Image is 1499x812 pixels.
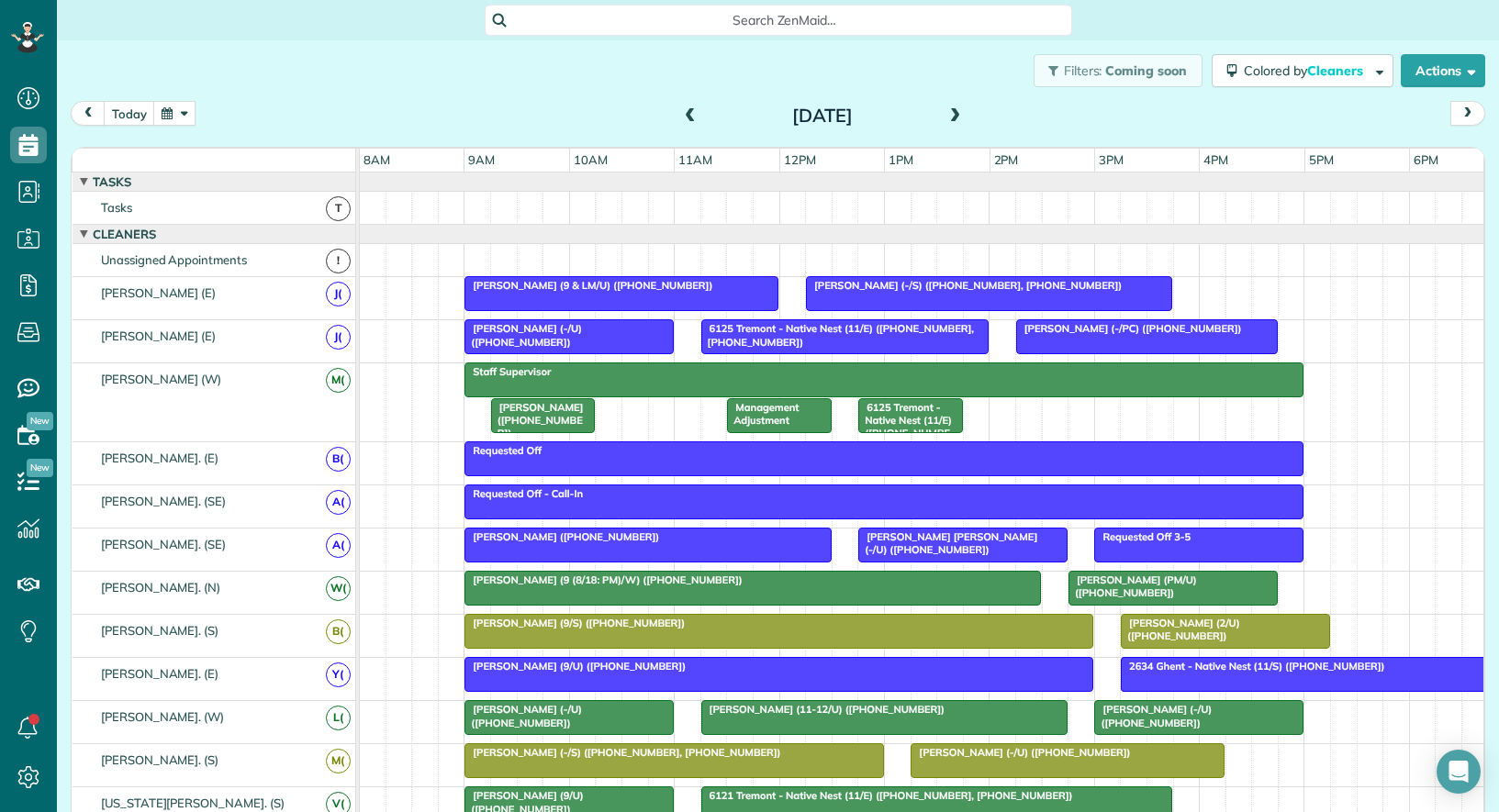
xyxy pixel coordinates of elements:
[1401,54,1485,87] button: Actions
[1450,101,1485,126] button: next
[97,666,222,681] span: [PERSON_NAME]. (E)
[490,401,584,440] span: [PERSON_NAME] ([PHONE_NUMBER])
[708,106,937,126] h2: [DATE]
[326,490,351,515] span: A(
[97,795,288,810] span: [US_STATE][PERSON_NAME]. (S)
[27,412,53,430] span: New
[104,101,155,126] button: today
[326,533,351,558] span: A(
[326,325,351,350] span: J(
[700,322,974,348] span: 6125 Tremont - Native Nest (11/E) ([PHONE_NUMBER], [PHONE_NUMBER])
[1093,530,1191,543] span: Requested Off 3-5
[1305,152,1337,167] span: 5pm
[326,282,351,306] span: J(
[1068,573,1197,599] span: [PERSON_NAME] (PM/U) ([PHONE_NUMBER])
[326,196,351,221] span: T
[89,174,135,189] span: Tasks
[464,530,660,543] span: [PERSON_NAME] ([PHONE_NUMBER])
[97,494,229,508] span: [PERSON_NAME]. (SE)
[1105,62,1188,79] span: Coming soon
[89,227,160,241] span: Cleaners
[97,285,219,300] span: [PERSON_NAME] (E)
[97,252,251,267] span: Unassigned Appointments
[1093,703,1212,729] span: [PERSON_NAME] (-/U) ([PHONE_NUMBER])
[326,576,351,601] span: W(
[326,662,351,687] span: Y(
[326,447,351,472] span: B(
[1064,62,1102,79] span: Filters:
[326,706,351,730] span: L(
[97,752,222,767] span: [PERSON_NAME]. (S)
[97,709,228,724] span: [PERSON_NAME]. (W)
[990,152,1023,167] span: 2pm
[1095,152,1127,167] span: 3pm
[326,749,351,773] span: M(
[464,279,713,292] span: [PERSON_NAME] (9 & LM/U) ([PHONE_NUMBER])
[464,703,582,729] span: [PERSON_NAME] (-/U) ([PHONE_NUMBER])
[464,660,687,673] span: [PERSON_NAME] (9/U) ([PHONE_NUMBER])
[570,152,611,167] span: 10am
[885,152,917,167] span: 1pm
[1120,617,1240,642] span: [PERSON_NAME] (2/U) ([PHONE_NUMBER])
[97,450,222,465] span: [PERSON_NAME]. (E)
[97,328,219,343] span: [PERSON_NAME] (E)
[97,580,224,595] span: [PERSON_NAME]. (N)
[360,152,394,167] span: 8am
[805,279,1123,292] span: [PERSON_NAME] (-/S) ([PHONE_NUMBER], [PHONE_NUMBER])
[326,249,351,273] span: !
[675,152,716,167] span: 11am
[27,459,53,477] span: New
[1410,152,1442,167] span: 6pm
[1437,750,1481,794] div: Open Intercom Messenger
[1120,660,1385,673] span: 2634 Ghent - Native Nest (11/S) ([PHONE_NUMBER])
[780,152,820,167] span: 12pm
[464,573,743,586] span: [PERSON_NAME] (9 (8/18: PM)/W) ([PHONE_NUMBER])
[464,365,552,378] span: Staff Supervisor
[326,619,351,644] span: B(
[326,368,351,393] span: M(
[1200,152,1232,167] span: 4pm
[464,444,543,457] span: Requested Off
[857,530,1037,556] span: [PERSON_NAME] [PERSON_NAME] (-/U) ([PHONE_NUMBER])
[700,703,945,716] span: [PERSON_NAME] (11-12/U) ([PHONE_NUMBER])
[1244,62,1370,79] span: Colored by
[97,623,222,638] span: [PERSON_NAME]. (S)
[857,401,954,480] span: 6125 Tremont - Native Nest (11/E) ([PHONE_NUMBER], [PHONE_NUMBER])
[726,401,799,427] span: Management Adjustment
[1212,54,1393,87] button: Colored byCleaners
[464,617,686,629] span: [PERSON_NAME] (9/S) ([PHONE_NUMBER])
[910,746,1131,759] span: [PERSON_NAME] (-/U) ([PHONE_NUMBER])
[464,746,781,759] span: [PERSON_NAME] (-/S) ([PHONE_NUMBER], [PHONE_NUMBER])
[71,101,106,126] button: prev
[464,322,582,348] span: [PERSON_NAME] (-/U) ([PHONE_NUMBER])
[700,789,1074,802] span: 6121 Tremont - Native Nest (11/E) ([PHONE_NUMBER], [PHONE_NUMBER])
[97,200,136,215] span: Tasks
[464,487,584,500] span: Requested Off - Call-In
[1015,322,1243,335] span: [PERSON_NAME] (-/PC) ([PHONE_NUMBER])
[97,537,229,551] span: [PERSON_NAME]. (SE)
[97,372,225,386] span: [PERSON_NAME] (W)
[1307,62,1366,79] span: Cleaners
[464,152,498,167] span: 9am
